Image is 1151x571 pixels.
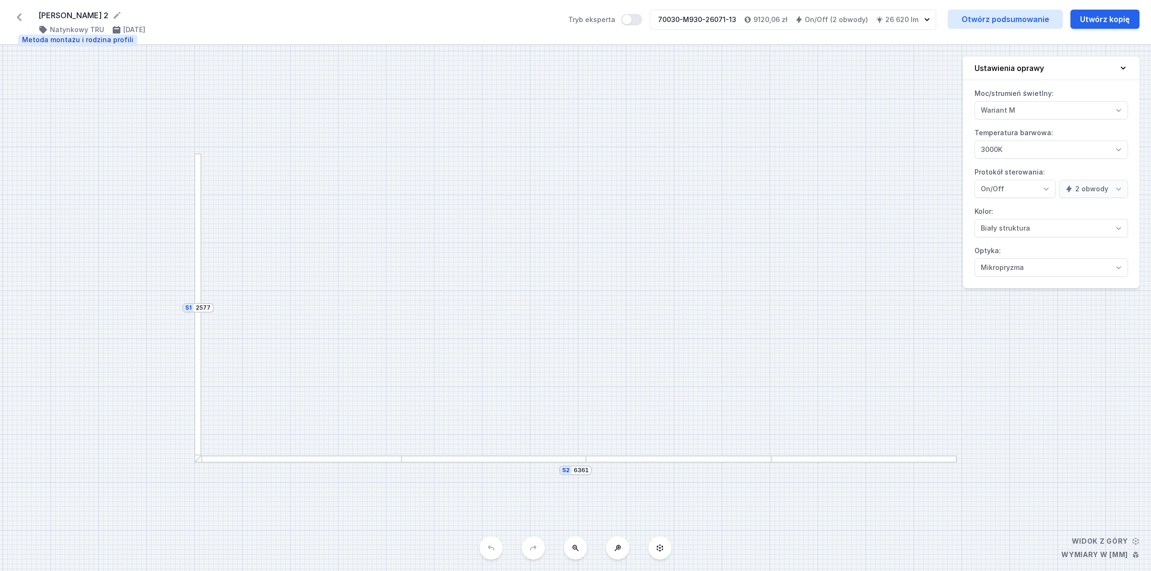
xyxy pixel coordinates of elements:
select: Optyka: [975,258,1128,277]
label: Optyka: [975,243,1128,277]
h4: 26 620 lm [885,15,918,24]
h4: Natynkowy TRU [50,25,104,35]
button: Utwórz kopię [1070,10,1139,29]
button: Edytuj nazwę projektu [112,11,122,20]
select: Protokół sterowania: [1059,180,1128,198]
div: Metoda montażu i rodzina profili [18,35,137,46]
a: Otwórz podsumowanie [948,10,1063,29]
button: 70030-M930-26071-139120,06 złOn/Off (2 obwody)26 620 lm [650,10,936,30]
h4: Ustawienia oprawy [975,62,1044,74]
label: Moc/strumień świetlny: [975,86,1128,119]
h4: On/Off (2 obwody) [805,15,868,24]
input: Wymiar [mm] [574,466,589,474]
label: Protokół sterowania: [975,164,1128,198]
label: Temperatura barwowa: [975,125,1128,159]
select: Moc/strumień świetlny: [975,101,1128,119]
label: Kolor: [975,204,1128,237]
input: Wymiar [mm] [196,304,211,312]
select: Protokół sterowania: [975,180,1056,198]
h4: 9120,06 zł [753,15,787,24]
form: [PERSON_NAME] 2 [38,10,557,21]
select: Kolor: [975,219,1128,237]
button: Ustawienia oprawy [963,57,1139,80]
button: Tryb eksperta [621,14,642,25]
select: Temperatura barwowa: [975,140,1128,159]
h4: [DATE] [123,25,145,35]
label: Tryb eksperta [568,14,642,25]
div: 70030-M930-26071-13 [658,15,736,24]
